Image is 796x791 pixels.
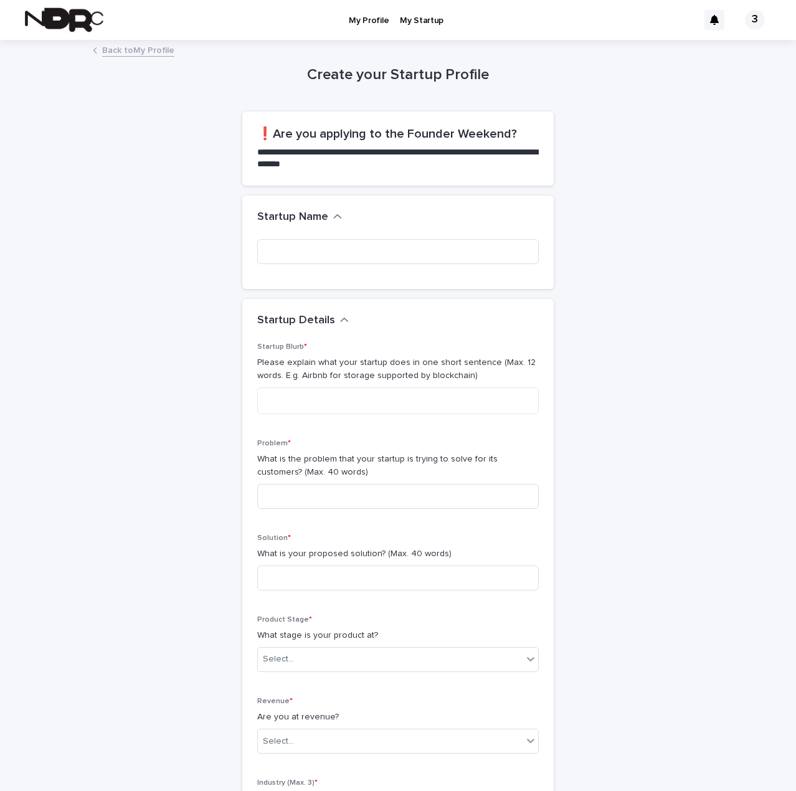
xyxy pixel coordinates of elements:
p: Are you at revenue? [257,711,539,724]
p: What is the problem that your startup is trying to solve for its customers? (Max. 40 words) [257,453,539,479]
span: Industry (Max. 3) [257,779,318,787]
p: What is your proposed solution? (Max. 40 words) [257,547,539,561]
div: Select... [263,735,294,748]
img: fPh53EbzTSOZ76wyQ5GQ [25,7,103,32]
button: Startup Details [257,314,349,328]
p: Please explain what your startup does in one short sentence (Max. 12 words. E.g. Airbnb for stora... [257,356,539,382]
h2: ❗Are you applying to the Founder Weekend? [257,126,539,141]
span: Startup Blurb [257,343,307,351]
h2: Startup Name [257,211,328,224]
span: Product Stage [257,616,312,623]
a: Back toMy Profile [102,42,174,57]
div: Select... [263,653,294,666]
span: Solution [257,534,291,542]
p: What stage is your product at? [257,629,539,642]
span: Revenue [257,698,293,705]
h2: Startup Details [257,314,335,328]
span: Problem [257,440,291,447]
h1: Create your Startup Profile [242,66,554,84]
div: 3 [745,10,765,30]
button: Startup Name [257,211,342,224]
